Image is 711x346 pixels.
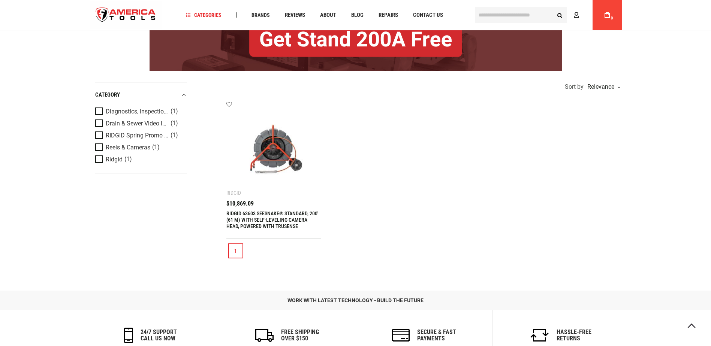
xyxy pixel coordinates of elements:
span: Blog [351,12,364,18]
a: RIDGID Spring Promo 2025 (1) [95,131,185,140]
span: (1) [171,120,178,127]
a: RIDGID 63603 SEESNAKE® STANDARD, 200' (61 M) WITH SELF-LEVELING CAMERA HEAD, POWERED WITH TRUSENSE [226,210,318,229]
div: Product Filters [95,82,187,173]
a: Ridgid (1) [95,155,185,164]
div: category [95,90,187,100]
a: Drain & Sewer Video Inspection (1) [95,119,185,128]
span: $10,869.09 [226,201,254,207]
a: Categories [182,10,225,20]
span: Contact Us [413,12,443,18]
span: Reels & Cameras [106,144,150,151]
h6: 24/7 support call us now [141,329,177,342]
h6: Hassle-Free Returns [557,329,591,342]
span: Brands [251,12,270,18]
a: store logo [90,1,162,29]
span: Categories [186,12,222,18]
img: RIDGID 63603 SEESNAKE® STANDARD, 200' (61 M) WITH SELF-LEVELING CAMERA HEAD, POWERED WITH TRUSENSE [234,109,314,188]
a: Contact Us [410,10,446,20]
span: (1) [152,144,160,151]
a: Reviews [281,10,308,20]
div: Relevance [585,84,620,90]
div: Ridgid [226,190,241,196]
a: About [317,10,340,20]
h6: Free Shipping Over $150 [281,329,319,342]
span: Reviews [285,12,305,18]
span: Sort by [565,84,584,90]
img: America Tools [90,1,162,29]
span: RIDGID Spring Promo 2025 [106,132,169,139]
a: Repairs [375,10,401,20]
span: Diagnostics, Inspection & Locating [106,108,169,115]
button: Search [553,8,567,22]
span: (1) [124,156,132,163]
a: Diagnostics, Inspection & Locating (1) [95,107,185,116]
span: Ridgid [106,156,123,163]
span: Drain & Sewer Video Inspection [106,120,169,127]
a: 1 [228,243,243,258]
a: Blog [348,10,367,20]
span: About [320,12,336,18]
h6: secure & fast payments [417,329,456,342]
span: (1) [171,132,178,139]
a: Reels & Cameras (1) [95,143,185,152]
span: Repairs [379,12,398,18]
span: 0 [611,16,613,20]
span: (1) [171,108,178,115]
a: Brands [248,10,273,20]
